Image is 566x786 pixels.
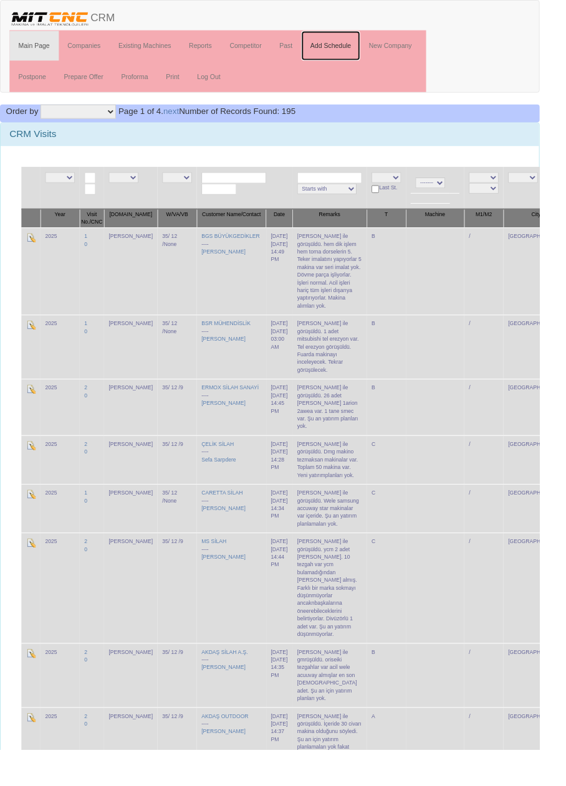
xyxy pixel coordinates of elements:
td: [PERSON_NAME] [109,559,165,675]
th: M1/M2 [487,219,528,239]
td: [PERSON_NAME] [109,239,165,330]
td: [PERSON_NAME] ile görüşüldü. 26 adet [PERSON_NAME] 1arion 2awea var. 1 tane smec var. Şu an yatır... [307,397,385,457]
h3: CRM Visits [10,135,556,146]
th: [DOMAIN_NAME] [109,219,165,239]
td: / [487,457,528,508]
a: [PERSON_NAME] [211,530,257,536]
td: 2025 [42,559,84,675]
a: [PERSON_NAME] [211,697,257,703]
a: next [171,111,188,121]
img: Edit [27,336,37,346]
td: / [487,559,528,675]
a: Reports [189,32,232,64]
td: C [385,559,426,675]
td: / [487,675,528,742]
div: [DATE] 03:00 AM [284,344,302,368]
td: [PERSON_NAME] [109,675,165,742]
td: [PERSON_NAME] ile görüşüldü. ycm 2 adet [PERSON_NAME]. 10 tezgah var ycm bulamadığından [PERSON_N... [307,559,385,675]
span: Number of Records Found: 195 [124,111,310,121]
th: Year [42,219,84,239]
div: [DATE] 14:28 PM [284,470,302,495]
td: 35/ 12 /None [165,239,206,330]
td: [PERSON_NAME] [109,397,165,457]
td: 35/ 12 /None [165,330,206,397]
a: MS SİLAH [211,565,237,571]
a: Sefa Sarpdere [211,479,247,485]
th: Customer Name/Contact [206,219,279,239]
img: header.png [10,10,95,29]
a: Add Schedule [316,32,378,64]
td: Last St. [385,175,426,219]
td: [PERSON_NAME] [109,457,165,508]
img: Edit [27,462,37,472]
a: [PERSON_NAME] [211,581,257,587]
a: 2 [89,748,92,754]
a: [PERSON_NAME] [211,420,257,426]
td: [PERSON_NAME] ile görüşüldü. Wele samsung accuway star makinalar var içeride. Şu an yatırım planl... [307,508,385,559]
a: Print [165,65,198,96]
a: Main Page [10,32,62,64]
a: [PERSON_NAME] [211,764,257,770]
td: [DATE] [279,508,307,559]
img: Edit [27,513,37,523]
a: Log Out [198,65,241,96]
a: 0 [89,689,92,695]
a: CARETTA SİLAH [211,514,254,520]
td: 35/ 12 /9 [165,397,206,457]
td: 35/ 12 /9 [165,675,206,742]
td: 2025 [42,330,84,397]
td: [PERSON_NAME] [109,508,165,559]
a: BSR MÜHENDİSLİK [211,336,263,343]
a: Past [284,32,316,64]
td: 35/ 12 /None [165,508,206,559]
td: [PERSON_NAME] ile görüşüldü. Dmg makino tezmaksan makinalar var. Toplam 50 makina var. Yeni yatır... [307,457,385,508]
td: 2025 [42,397,84,457]
a: 0 [89,344,92,351]
img: Edit [27,244,37,254]
a: 0 [89,412,92,418]
td: [DATE] [279,330,307,397]
a: 0 [89,756,92,762]
td: [DATE] [279,457,307,508]
a: 2 [89,565,92,571]
td: ---- [206,675,279,742]
td: [DATE] [279,675,307,742]
a: Prepare Offer [57,65,117,96]
td: 2025 [42,239,84,330]
td: B [385,239,426,330]
img: Edit [27,747,37,757]
a: AKDAŞ OUTDOOR [211,748,261,754]
span: Page 1 of 4. [124,111,171,121]
div: [DATE] 14:37 PM [284,755,302,780]
td: [DATE] [279,239,307,330]
td: [PERSON_NAME] ile görüşüldü. 1 adet mitsubishi tel erezyon var. Tel erezyon görüşüldü. Fuarda mak... [307,330,385,397]
td: [PERSON_NAME] ile gmrüşüldü. oriseiki tezgahlar var acil wele acuuvay almışlar en son [DEMOGRAPHI... [307,675,385,742]
td: ---- [206,457,279,508]
td: 35/ 12 /9 [165,559,206,675]
td: 2025 [42,675,84,742]
a: Competitor [231,32,284,64]
td: C [385,457,426,508]
td: ---- [206,397,279,457]
img: Edit [27,680,37,690]
td: / [487,330,528,397]
img: Edit [27,564,37,574]
td: 2025 [42,457,84,508]
th: T [385,219,426,239]
th: Visit No./CNC [84,219,109,239]
a: CRM [1,1,130,32]
div: [DATE] 14:34 PM [284,521,302,546]
a: 1 [89,336,92,343]
td: ---- [206,508,279,559]
a: 0 [89,573,92,579]
th: Date [279,219,307,239]
td: ---- [206,330,279,397]
a: 2 [89,681,92,687]
a: Existing Machines [115,32,189,64]
td: ---- [206,239,279,330]
td: C [385,508,426,559]
th: Machine [426,219,487,239]
a: Companies [62,32,115,64]
a: ÇELİK SİLAH [211,463,246,469]
td: B [385,330,426,397]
